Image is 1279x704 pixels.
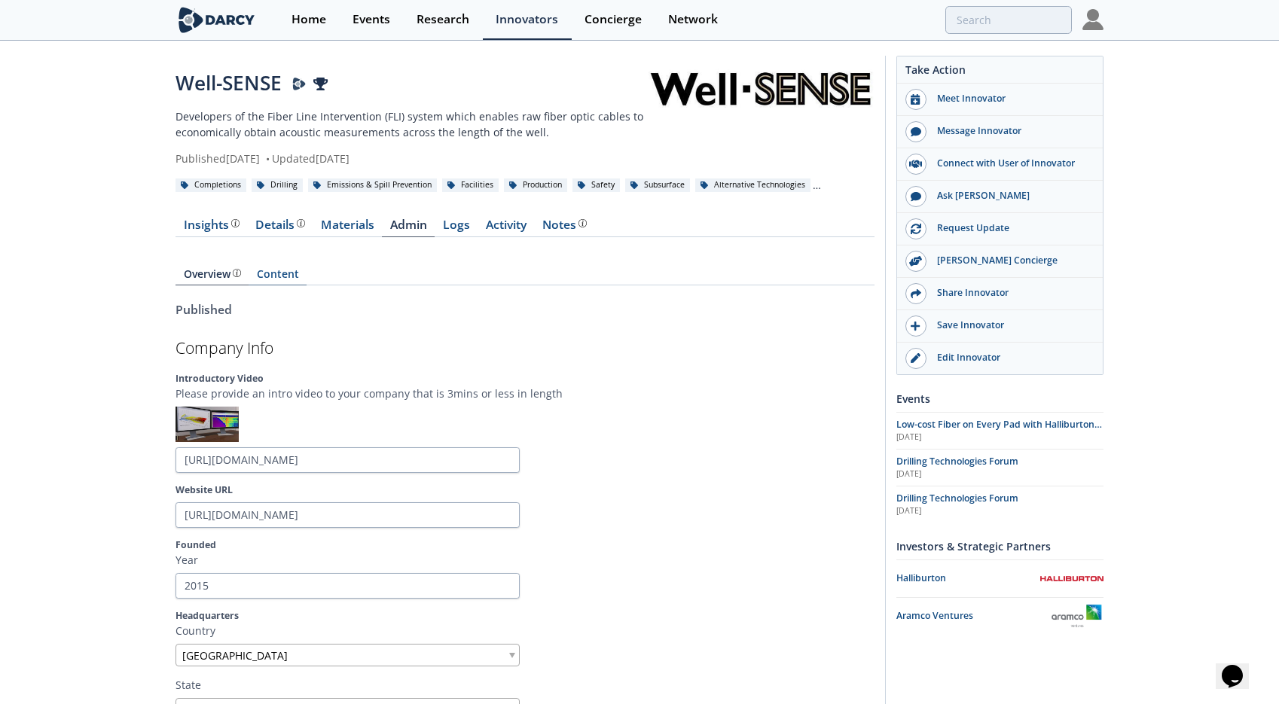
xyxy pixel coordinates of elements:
div: Save Innovator [926,318,1095,332]
div: Safety [572,178,620,192]
div: Details [255,219,305,231]
div: [PERSON_NAME] Concierge [926,254,1095,267]
label: Introductory Video [176,372,875,386]
span: • [263,151,272,166]
div: [DATE] [896,505,1103,517]
p: Country [176,623,875,638]
input: Advanced Search [945,6,1072,34]
button: Save Innovator [897,310,1103,343]
a: Content [249,269,307,285]
a: Details [247,219,313,237]
a: Halliburton Halliburton [896,565,1103,592]
div: Alternative Technologies [695,178,810,192]
div: Facilities [442,178,499,192]
div: [GEOGRAPHIC_DATA] [176,644,520,666]
div: Message Innovator [926,124,1095,138]
div: Innovators [496,14,558,26]
a: Admin [382,219,435,237]
p: Year [176,552,875,568]
div: Published [176,301,875,319]
input: Founded [176,573,520,599]
img: Halliburton [1040,576,1103,581]
a: Drilling Technologies Forum [DATE] [896,455,1103,480]
div: Request Update [926,221,1095,235]
input: Website URL [176,502,520,528]
span: Drilling Technologies Forum [896,455,1018,468]
div: Drilling [252,178,303,192]
div: Halliburton [896,571,1040,585]
div: Investors & Strategic Partners [896,533,1103,559]
p: State [176,677,875,693]
div: Overview [184,269,241,279]
h2: Company Info [176,340,875,356]
div: Home [292,14,326,26]
div: Notes [542,219,587,231]
img: information.svg [233,269,241,277]
a: Insights [176,219,247,237]
div: Published [DATE] Updated [DATE] [176,151,649,166]
a: Materials [313,219,382,237]
div: Concierge [585,14,642,26]
a: Edit Innovator [897,343,1103,374]
div: Emissions & Spill Prevention [308,178,437,192]
label: Website URL [176,483,875,497]
span: Drilling Technologies Forum [896,492,1018,504]
a: Aramco Ventures Aramco Ventures [896,603,1103,629]
div: Edit Innovator [926,351,1095,364]
a: Activity [478,219,534,237]
div: Share Innovator [926,286,1095,300]
label: Headquarters [176,609,875,623]
img: Intro video thumbnail [176,407,239,442]
span: Low-cost Fiber on Every Pad with Halliburton's ExpressFiber [896,418,1102,444]
img: information.svg [578,219,587,227]
div: Take Action [897,62,1103,84]
label: Founded [176,538,875,552]
div: [DATE] [896,431,1103,443]
a: Low-cost Fiber on Every Pad with Halliburton's ExpressFiber [DATE] [896,418,1103,443]
div: Ask [PERSON_NAME] [926,189,1095,203]
img: information.svg [297,219,305,227]
div: Events [353,14,390,26]
iframe: chat widget [1216,644,1264,689]
div: Events [896,386,1103,412]
a: Notes [534,219,594,237]
div: Insights [184,219,240,231]
div: Well-SENSE [176,69,649,98]
p: Please provide an intro video to your company that is 3mins or less in length [176,386,875,401]
img: information.svg [231,219,240,227]
img: logo-wide.svg [176,7,258,33]
a: Overview [176,269,249,285]
span: [GEOGRAPHIC_DATA] [182,648,288,663]
div: [DATE] [896,468,1103,480]
input: Vimeo or YouTube URL [176,447,520,473]
div: Aramco Ventures [896,609,1050,623]
div: Research [417,14,469,26]
p: Developers of the Fiber Line Intervention (FLI) system which enables raw fiber optic cables to ec... [176,108,649,140]
div: Meet Innovator [926,92,1095,105]
div: Connect with User of Innovator [926,157,1095,170]
img: Profile [1082,9,1103,30]
div: Network [668,14,718,26]
div: Subsurface [625,178,690,192]
div: Production [504,178,567,192]
div: Completions [176,178,246,192]
a: Logs [435,219,478,237]
img: Darcy Presenter [292,78,306,91]
img: Aramco Ventures [1050,603,1103,629]
a: Drilling Technologies Forum [DATE] [896,492,1103,517]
